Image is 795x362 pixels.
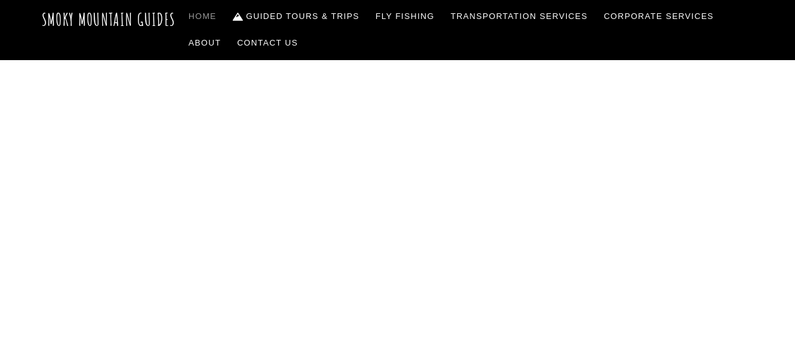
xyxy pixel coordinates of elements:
a: Smoky Mountain Guides [42,9,176,30]
span: Smoky Mountain Guides [31,180,765,233]
a: Contact Us [232,30,303,56]
a: Transportation Services [446,3,593,30]
span: The ONLY one-stop, full Service Guide Company for the Gatlinburg and [GEOGRAPHIC_DATA] side of th... [31,233,765,341]
a: Fly Fishing [371,3,440,30]
a: Corporate Services [599,3,719,30]
a: Home [183,3,221,30]
a: Guided Tours & Trips [228,3,364,30]
a: About [183,30,226,56]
